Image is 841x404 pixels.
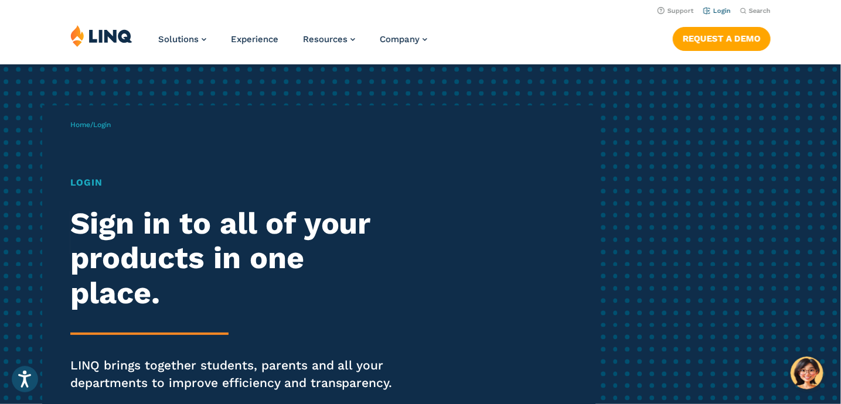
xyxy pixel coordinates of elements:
[658,7,694,15] a: Support
[791,357,823,389] button: Hello, have a question? Let’s chat.
[231,34,278,44] a: Experience
[380,34,420,44] span: Company
[703,7,731,15] a: Login
[158,25,427,63] nav: Primary Navigation
[673,27,771,50] a: Request a Demo
[70,121,111,129] span: /
[303,34,355,44] a: Resources
[158,34,199,44] span: Solutions
[673,25,771,50] nav: Button Navigation
[70,357,394,392] p: LINQ brings together students, parents and all your departments to improve efficiency and transpa...
[70,121,90,129] a: Home
[70,25,132,47] img: LINQ | K‑12 Software
[740,6,771,15] button: Open Search Bar
[93,121,111,129] span: Login
[749,7,771,15] span: Search
[303,34,348,44] span: Resources
[70,206,394,311] h2: Sign in to all of your products in one place.
[70,176,394,190] h1: Login
[158,34,206,44] a: Solutions
[380,34,427,44] a: Company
